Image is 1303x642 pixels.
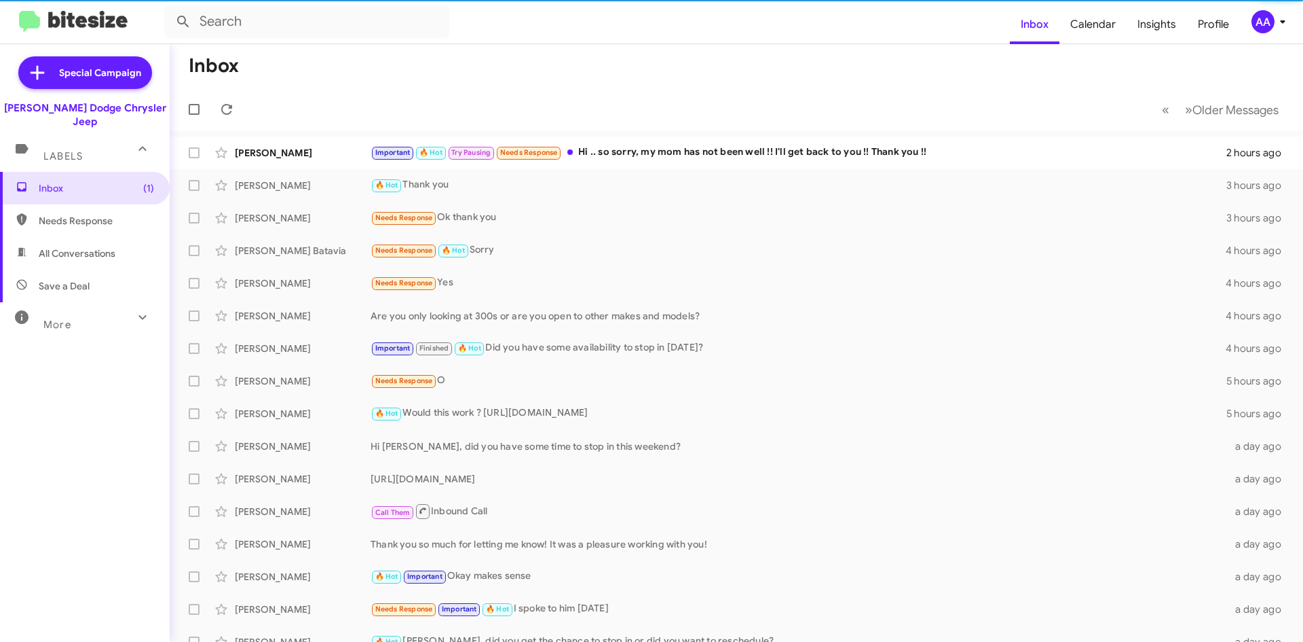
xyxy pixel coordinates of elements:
[235,374,371,388] div: [PERSON_NAME]
[235,277,371,290] div: [PERSON_NAME]
[371,373,1226,389] div: O
[1240,10,1288,33] button: AA
[43,150,83,162] span: Labels
[371,472,1227,486] div: [URL][DOMAIN_NAME]
[1059,5,1127,44] a: Calendar
[371,440,1227,453] div: Hi [PERSON_NAME], did you have some time to stop in this weekend?
[442,246,465,255] span: 🔥 Hot
[1226,179,1292,192] div: 3 hours ago
[371,243,1226,258] div: Sorry
[1227,472,1292,486] div: a day ago
[375,148,411,157] span: Important
[375,246,433,255] span: Needs Response
[375,344,411,353] span: Important
[235,505,371,518] div: [PERSON_NAME]
[235,472,371,486] div: [PERSON_NAME]
[1226,244,1292,257] div: 4 hours ago
[442,605,477,613] span: Important
[235,244,371,257] div: [PERSON_NAME] Batavia
[375,376,433,385] span: Needs Response
[1226,342,1292,355] div: 4 hours ago
[375,605,433,613] span: Needs Response
[375,508,411,517] span: Call Them
[375,181,398,190] span: 🔥 Hot
[189,55,239,77] h1: Inbox
[39,279,90,293] span: Save a Deal
[371,406,1226,421] div: Would this work ? [URL][DOMAIN_NAME]
[1154,96,1287,124] nav: Page navigation example
[1227,440,1292,453] div: a day ago
[371,503,1227,520] div: Inbound Call
[43,319,71,331] span: More
[39,214,154,228] span: Needs Response
[371,210,1226,226] div: Ok thank you
[1154,96,1177,124] button: Previous
[1187,5,1240,44] a: Profile
[371,309,1226,323] div: Are you only looking at 300s or are you open to other makes and models?
[235,440,371,453] div: [PERSON_NAME]
[419,344,449,353] span: Finished
[39,247,115,260] span: All Conversations
[1226,211,1292,225] div: 3 hours ago
[1226,309,1292,323] div: 4 hours ago
[371,601,1227,617] div: I spoke to him [DATE]
[1226,146,1292,160] div: 2 hours ago
[1226,374,1292,388] div: 5 hours ago
[1227,570,1292,584] div: a day ago
[235,146,371,160] div: [PERSON_NAME]
[458,344,481,353] span: 🔥 Hot
[235,603,371,616] div: [PERSON_NAME]
[164,5,449,38] input: Search
[235,407,371,421] div: [PERSON_NAME]
[1227,505,1292,518] div: a day ago
[1226,407,1292,421] div: 5 hours ago
[375,279,433,287] span: Needs Response
[1226,277,1292,290] div: 4 hours ago
[18,56,152,89] a: Special Campaign
[59,66,141,79] span: Special Campaign
[1251,10,1274,33] div: AA
[1177,96,1287,124] button: Next
[1010,5,1059,44] a: Inbox
[407,572,442,581] span: Important
[1162,101,1169,118] span: «
[500,148,558,157] span: Needs Response
[1227,537,1292,551] div: a day ago
[39,181,154,195] span: Inbox
[419,148,442,157] span: 🔥 Hot
[371,537,1227,551] div: Thank you so much for letting me know! It was a pleasure working with you!
[371,275,1226,291] div: Yes
[375,213,433,222] span: Needs Response
[451,148,491,157] span: Try Pausing
[1127,5,1187,44] a: Insights
[235,309,371,323] div: [PERSON_NAME]
[375,572,398,581] span: 🔥 Hot
[143,181,154,195] span: (1)
[1227,603,1292,616] div: a day ago
[235,537,371,551] div: [PERSON_NAME]
[235,179,371,192] div: [PERSON_NAME]
[375,409,398,418] span: 🔥 Hot
[1185,101,1192,118] span: »
[371,145,1226,160] div: Hi .. so sorry, my mom has not been well !! I'll get back to you !! Thank you !!
[235,211,371,225] div: [PERSON_NAME]
[486,605,509,613] span: 🔥 Hot
[371,340,1226,356] div: Did you have some availability to stop in [DATE]?
[371,177,1226,193] div: Thank you
[371,569,1227,584] div: Okay makes sense
[1192,103,1279,118] span: Older Messages
[235,570,371,584] div: [PERSON_NAME]
[235,342,371,355] div: [PERSON_NAME]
